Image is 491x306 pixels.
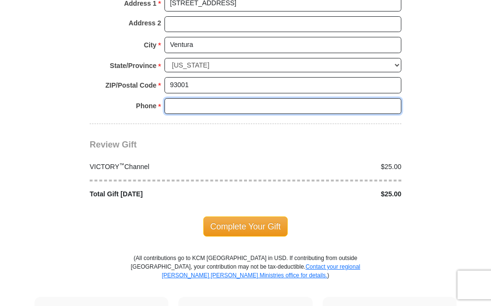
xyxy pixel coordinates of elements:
strong: City [144,38,156,52]
sup: ™ [119,162,125,168]
span: Complete Your Gift [203,216,288,237]
div: $25.00 [245,189,407,199]
strong: State/Province [110,59,156,72]
strong: ZIP/Postal Code [105,79,157,92]
strong: Address 2 [129,16,161,30]
div: VICTORY Channel [85,162,246,172]
span: Review Gift [90,140,137,149]
strong: Phone [136,99,157,113]
div: $25.00 [245,162,407,172]
p: (All contributions go to KCM [GEOGRAPHIC_DATA] in USD. If contributing from outside [GEOGRAPHIC_D... [130,254,361,297]
div: Total Gift [DATE] [85,189,246,199]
